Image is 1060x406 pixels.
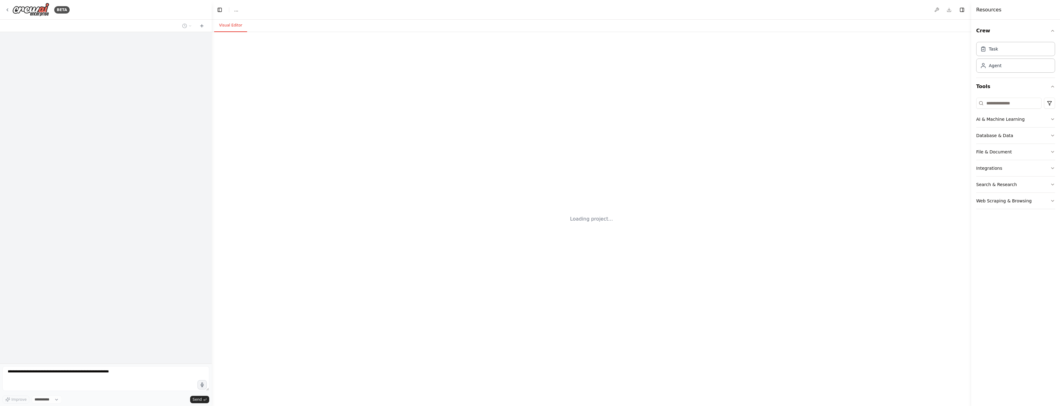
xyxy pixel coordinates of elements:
[197,22,207,30] button: Start a new chat
[989,46,998,52] div: Task
[989,63,1001,69] div: Agent
[976,39,1055,78] div: Crew
[976,111,1055,127] button: AI & Machine Learning
[976,128,1055,144] button: Database & Data
[976,78,1055,95] button: Tools
[976,144,1055,160] button: File & Document
[11,397,26,402] span: Improve
[190,396,209,403] button: Send
[198,380,207,389] button: Click to speak your automation idea
[54,6,70,14] div: BETA
[2,396,29,404] button: Improve
[180,22,194,30] button: Switch to previous chat
[976,160,1055,176] button: Integrations
[976,193,1055,209] button: Web Scraping & Browsing
[234,7,238,13] nav: breadcrumb
[234,7,238,13] span: ...
[976,6,1001,14] h4: Resources
[570,215,613,223] div: Loading project...
[958,6,966,14] button: Hide right sidebar
[12,3,49,17] img: Logo
[215,6,224,14] button: Hide left sidebar
[214,19,247,32] button: Visual Editor
[976,95,1055,214] div: Tools
[193,397,202,402] span: Send
[976,22,1055,39] button: Crew
[976,177,1055,193] button: Search & Research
